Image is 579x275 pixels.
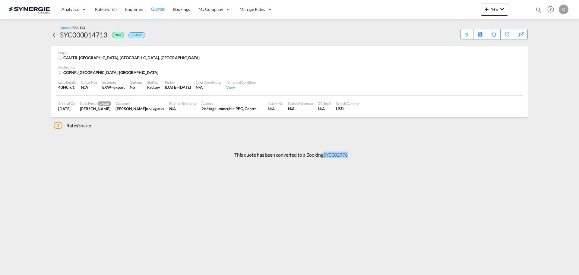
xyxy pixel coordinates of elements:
div: Inquiry No. [268,101,283,106]
div: N/A [196,85,221,90]
span: Rate Search [95,7,117,12]
div: - export [111,85,125,90]
div: Stuffing [147,80,160,85]
div: O [559,5,568,14]
md-icon: icon-refresh [463,31,469,38]
span: CAMTR, [GEOGRAPHIC_DATA], [GEOGRAPHIC_DATA], [GEOGRAPHIC_DATA] [63,55,200,60]
md-icon: icon-plus 400-fg [483,5,490,13]
div: 30 Sep 2025 [165,85,191,90]
div: N/A [268,106,283,111]
img: 1f56c880d42311ef80fc7dca854c8e59.png [9,3,50,16]
div: Shared [54,122,93,129]
div: Created On [58,101,75,106]
span: New [483,7,506,11]
button: icon-plus 400-fgNewicon-chevron-down [481,4,508,16]
p: This quote has been converted to a Booking [231,152,348,158]
div: Won [107,30,125,40]
div: 40HC x 1 [58,85,76,90]
div: Search Currency [336,101,360,106]
md-icon: icon-magnify [535,7,542,13]
a: SYC002976 [323,152,348,158]
div: CC Email [318,101,331,106]
span: My Company [198,6,223,12]
div: icon-arrow-left [51,30,60,40]
div: Save As Template [473,29,487,40]
div: CGPNR, Pointe Noire, Asia Pacific [58,70,160,75]
span: Quotes [151,6,164,11]
div: USD [336,106,360,111]
div: N/A [169,106,197,111]
div: Help [546,4,559,15]
span: Manage Rates [239,6,265,12]
div: No [130,85,142,90]
span: Creator [98,101,111,106]
div: Sales Person [80,101,111,106]
div: N/A [81,85,97,90]
div: View [226,85,255,90]
div: 12 Sep 2025 [58,106,75,111]
div: icon-magnify [535,7,542,16]
div: Terms and Condition [226,80,255,85]
div: SYC000014713 [60,30,107,40]
div: Origin [58,50,521,55]
div: EXW [102,85,111,90]
div: CAMTR, Montreal, QC, Americas [58,55,201,60]
span: Help [546,4,556,14]
span: Enquiries [125,7,143,12]
span: SEA-FCL [73,26,85,30]
span: IGS Logistics [146,107,164,111]
md-icon: icon-arrow-left [51,31,59,39]
span: 1 [54,122,62,129]
div: Daniel Dico [80,106,111,111]
div: Incoterms [102,80,125,85]
span: Bookings [173,7,190,12]
div: Sales Coordinator [196,80,221,85]
div: Quote PDF is not available at this time [464,29,470,37]
div: Factory Stuffing [147,85,160,90]
div: External Reference [169,101,197,106]
div: Address [201,101,263,106]
div: Customer [115,101,164,106]
div: N/A [318,106,331,111]
div: 2e étage Immeuble PBG, Centre Ville Bd de Loango Bp 8093 Pointe-Noire Congo [201,106,263,111]
div: Quotes /SEA-FCL [60,25,86,30]
span: Won [115,33,122,39]
div: Destination [58,65,521,69]
span: Analytics [62,6,79,12]
div: Customs [130,80,142,85]
div: Default [128,32,145,38]
div: N/A [288,106,313,111]
div: Search Reference [288,101,313,106]
md-icon: icon-chevron-down [498,5,506,13]
div: Cargo Type [81,80,97,85]
span: Rates [66,123,78,128]
div: Zephirin Nguimbi [115,106,164,111]
div: Period [165,80,191,85]
div: Load Details [58,80,76,85]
